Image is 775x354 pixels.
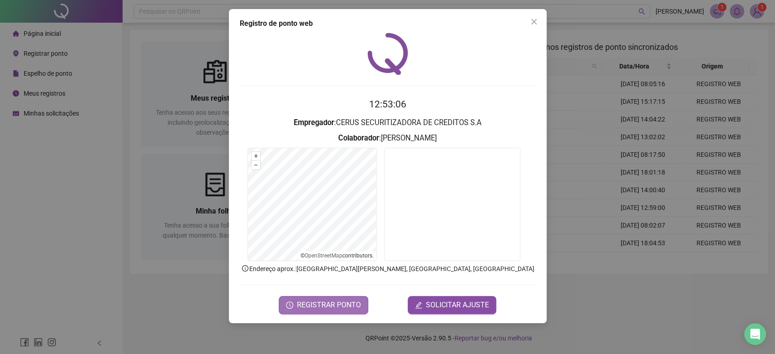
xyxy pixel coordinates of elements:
[252,161,260,170] button: –
[338,134,379,142] strong: Colaborador
[305,252,342,259] a: OpenStreetMap
[297,300,361,310] span: REGISTRAR PONTO
[527,15,541,29] button: Close
[240,132,536,144] h3: : [PERSON_NAME]
[279,296,368,314] button: REGISTRAR PONTO
[415,301,422,309] span: edit
[408,296,496,314] button: editSOLICITAR AJUSTE
[744,323,766,345] div: Open Intercom Messenger
[240,264,536,274] p: Endereço aprox. : [GEOGRAPHIC_DATA][PERSON_NAME], [GEOGRAPHIC_DATA], [GEOGRAPHIC_DATA]
[367,33,408,75] img: QRPoint
[426,300,489,310] span: SOLICITAR AJUSTE
[241,264,249,272] span: info-circle
[294,118,334,127] strong: Empregador
[286,301,293,309] span: clock-circle
[240,117,536,129] h3: : CERUS SECURITIZADORA DE CREDITOS S.A
[240,18,536,29] div: Registro de ponto web
[252,152,260,160] button: +
[530,18,538,25] span: close
[369,99,406,110] time: 12:53:06
[301,252,374,259] li: © contributors.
